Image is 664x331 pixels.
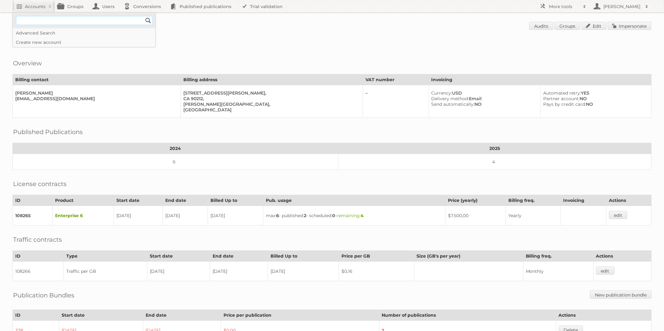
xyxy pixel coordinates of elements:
[147,262,210,281] td: [DATE]
[339,262,414,281] td: $0,16
[210,262,268,281] td: [DATE]
[183,107,358,113] div: [GEOGRAPHIC_DATA]
[208,195,263,206] th: Billed Up to
[602,3,642,10] h2: [PERSON_NAME]
[143,310,221,321] th: End date
[276,213,279,218] strong: 6
[543,90,646,96] div: YES
[339,251,414,262] th: Price per GB
[337,213,364,218] span: remaining:
[543,90,581,96] span: Automated retry:
[144,16,153,25] input: Search
[114,206,162,226] td: [DATE]
[13,127,83,137] h2: Published Publications
[263,206,445,226] td: max: - published: - scheduled: -
[429,74,651,85] th: Invoicing
[59,310,143,321] th: Start date
[13,195,53,206] th: ID
[162,195,208,206] th: End date
[414,251,523,262] th: Size (GB's per year)
[606,195,651,206] th: Actions
[593,251,651,262] th: Actions
[13,143,338,154] th: 2024
[431,90,452,96] span: Currency:
[13,235,62,244] h2: Traffic contracts
[338,143,651,154] th: 2025
[64,262,147,281] td: Traffic per GB
[263,195,445,206] th: Pub. usage
[529,22,553,30] a: Audits
[506,206,560,226] td: Yearly
[338,154,651,170] td: 4
[268,251,339,262] th: Billed Up to
[15,96,176,101] div: [EMAIL_ADDRESS][DOMAIN_NAME]
[183,96,358,101] div: CA 90212,
[543,101,646,107] div: NO
[12,22,652,31] h1: Account 89082: G/FORE
[15,90,176,96] div: [PERSON_NAME]
[561,195,606,206] th: Invoicing
[13,28,155,38] a: Advanced Search
[13,74,181,85] th: Billing contact
[360,213,364,218] strong: 4
[147,251,210,262] th: Start date
[13,206,53,226] td: 108265
[12,40,652,46] div: Related to [PERSON_NAME] account and contract.
[52,195,114,206] th: Product
[25,3,45,10] h2: Accounts
[64,251,147,262] th: Type
[52,206,114,226] td: Enterprise 6
[181,74,363,85] th: Billing address
[363,85,429,118] td: –
[523,262,593,281] td: Monthly
[608,22,652,30] a: Impersonate
[543,96,646,101] div: NO
[445,195,506,206] th: Price (yearly)
[363,74,429,85] th: VAT number
[162,206,208,226] td: [DATE]
[183,90,358,96] div: [STREET_ADDRESS][PERSON_NAME],
[596,267,615,275] a: edit
[221,310,379,321] th: Price per publication
[13,58,42,68] h2: Overview
[523,251,593,262] th: Billing freq.
[268,262,339,281] td: [DATE]
[549,3,580,10] h2: More tools
[13,291,74,300] h2: Publication Bundles
[13,251,64,262] th: ID
[431,101,475,107] span: Send automatically:
[304,213,306,218] strong: 2
[13,154,338,170] td: 6
[554,22,580,30] a: Groups
[183,101,358,107] div: [PERSON_NAME][GEOGRAPHIC_DATA],
[431,101,536,107] div: NO
[13,262,64,281] td: 108266
[431,90,536,96] div: USD
[543,96,580,101] span: Partner account:
[13,38,155,47] a: Create new account
[332,213,335,218] strong: 0
[582,22,606,30] a: Edit
[114,195,162,206] th: Start date
[431,96,536,101] div: Email
[13,179,67,189] h2: License contracts
[445,206,506,226] td: $7.500,00
[543,101,586,107] span: Pays by credit card:
[556,310,651,321] th: Actions
[210,251,268,262] th: End date
[208,206,263,226] td: [DATE]
[506,195,560,206] th: Billing freq.
[431,96,469,101] span: Delivery method:
[379,310,556,321] th: Number of publications
[13,310,59,321] th: ID
[590,291,652,299] a: New publication bundle
[609,211,627,219] a: edit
